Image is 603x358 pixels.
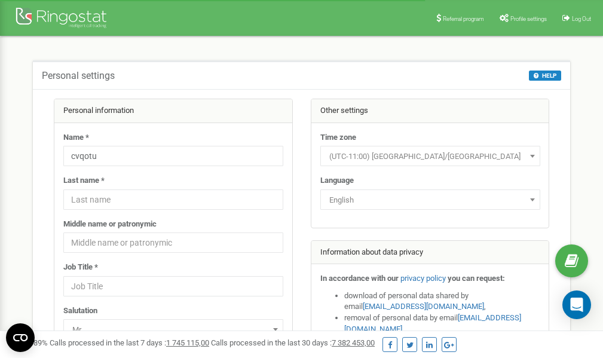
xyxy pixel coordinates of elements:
[320,132,356,143] label: Time zone
[54,99,292,123] div: Personal information
[572,16,591,22] span: Log Out
[50,338,209,347] span: Calls processed in the last 7 days :
[325,148,536,165] span: (UTC-11:00) Pacific/Midway
[320,175,354,186] label: Language
[344,290,540,313] li: download of personal data shared by email ,
[332,338,375,347] u: 7 382 453,00
[63,262,98,273] label: Job Title *
[63,219,157,230] label: Middle name or patronymic
[510,16,547,22] span: Profile settings
[320,189,540,210] span: English
[311,99,549,123] div: Other settings
[363,302,484,311] a: [EMAIL_ADDRESS][DOMAIN_NAME]
[320,146,540,166] span: (UTC-11:00) Pacific/Midway
[325,192,536,209] span: English
[63,232,283,253] input: Middle name or patronymic
[63,305,97,317] label: Salutation
[344,313,540,335] li: removal of personal data by email ,
[63,189,283,210] input: Last name
[211,338,375,347] span: Calls processed in the last 30 days :
[6,323,35,352] button: Open CMP widget
[63,146,283,166] input: Name
[529,71,561,81] button: HELP
[562,290,591,319] div: Open Intercom Messenger
[443,16,484,22] span: Referral program
[63,319,283,339] span: Mr.
[311,241,549,265] div: Information about data privacy
[63,132,89,143] label: Name *
[68,322,279,338] span: Mr.
[400,274,446,283] a: privacy policy
[42,71,115,81] h5: Personal settings
[63,175,105,186] label: Last name *
[63,276,283,296] input: Job Title
[320,274,399,283] strong: In accordance with our
[166,338,209,347] u: 1 745 115,00
[448,274,505,283] strong: you can request:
